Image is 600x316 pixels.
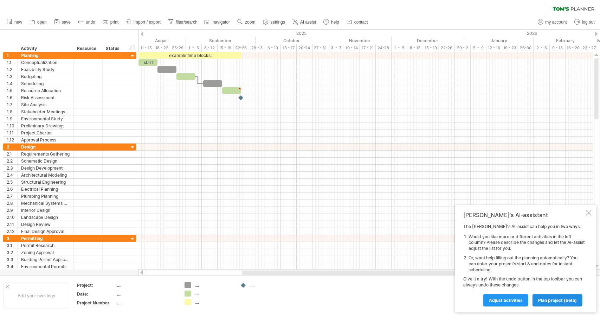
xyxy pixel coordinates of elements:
[331,20,339,25] span: help
[138,44,154,52] div: 11 - 15
[573,18,597,27] a: log out
[7,144,17,150] div: 2
[106,45,121,52] div: Status
[7,235,17,242] div: 3
[233,44,249,52] div: 22-26
[469,255,585,273] li: Or, want help filling out the planning automatically? You can enter your project's start & end da...
[7,242,17,249] div: 3.1
[186,44,202,52] div: 1 - 5
[77,291,116,297] div: Date:
[300,20,316,25] span: AI assist
[52,18,73,27] a: save
[533,294,582,306] a: plan project (beta)
[110,20,118,25] span: print
[21,122,70,129] div: Preliminary Drawings
[236,18,257,27] a: zoom
[7,207,17,214] div: 2.9
[407,44,423,52] div: 8 - 12
[250,282,289,288] div: ....
[566,44,581,52] div: 16 - 20
[21,172,70,178] div: Architectural Modeling
[7,80,17,87] div: 1.4
[328,44,344,52] div: 3 - 7
[5,18,24,27] a: new
[538,298,577,303] span: plan project (beta)
[124,18,163,27] a: import / export
[21,137,70,143] div: Approval Process
[170,44,186,52] div: 25-29
[7,263,17,270] div: 3.4
[439,44,455,52] div: 22-26
[455,44,471,52] div: 29 - 2
[7,115,17,122] div: 1.9
[28,18,49,27] a: open
[21,101,70,108] div: Site Analysis
[502,44,518,52] div: 19 - 23
[7,122,17,129] div: 1.10
[469,234,585,252] li: Would you like more or different activities in the left column? Please describe the changes and l...
[21,200,70,207] div: Mechanical Systems Design
[134,20,161,25] span: import / export
[7,172,17,178] div: 2.4
[117,300,176,306] div: ....
[297,44,312,52] div: 20-24
[7,249,17,256] div: 3.2
[281,44,297,52] div: 13 - 17
[7,214,17,221] div: 2.10
[245,20,255,25] span: zoom
[463,224,585,306] div: The [PERSON_NAME]'s AI-assist can help you in two ways: Give it a try! With the undo button in th...
[392,37,464,44] div: December 2025
[271,20,285,25] span: settings
[7,101,17,108] div: 1.7
[21,235,70,242] div: Permitting
[7,221,17,228] div: 2.11
[518,44,534,52] div: 26-30
[195,299,233,305] div: ....
[21,228,70,235] div: Final Design Approval
[21,193,70,200] div: Plumbing Planning
[7,186,17,192] div: 2.6
[21,249,70,256] div: Zoning Approval
[21,73,70,80] div: Budgeting
[328,37,392,44] div: November 2025
[21,115,70,122] div: Environmental Study
[322,18,341,27] a: help
[464,37,534,44] div: January 2026
[195,291,233,297] div: ....
[21,52,70,59] div: Planning
[101,18,121,27] a: print
[77,300,116,306] div: Project Number
[21,207,70,214] div: Interior Design
[76,18,97,27] a: undo
[21,94,70,101] div: Risk Assessment
[14,20,22,25] span: new
[176,20,198,25] span: filter/search
[7,73,17,80] div: 1.3
[546,20,567,25] span: my account
[186,37,256,44] div: September 2025
[249,44,265,52] div: 29 - 3
[581,44,597,52] div: 23 - 27
[21,108,70,115] div: Stakeholder Meetings
[463,211,585,219] div: [PERSON_NAME]'s AI-assistant
[582,20,595,25] span: log out
[312,44,328,52] div: 27 - 31
[489,298,523,303] span: Adjust activities
[7,158,17,164] div: 2.2
[202,44,218,52] div: 8 - 12
[291,18,318,27] a: AI assist
[203,18,232,27] a: navigator
[21,151,70,157] div: Requirements Gathering
[261,18,287,27] a: settings
[77,282,116,288] div: Project:
[7,179,17,185] div: 2.5
[21,263,70,270] div: Environmental Permits
[534,37,597,44] div: February 2026
[21,45,70,52] div: Activity
[483,294,528,306] a: Adjust activities
[550,44,566,52] div: 9 - 13
[344,44,360,52] div: 10 - 14
[471,44,486,52] div: 5 - 9
[213,20,230,25] span: navigator
[486,44,502,52] div: 12 - 16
